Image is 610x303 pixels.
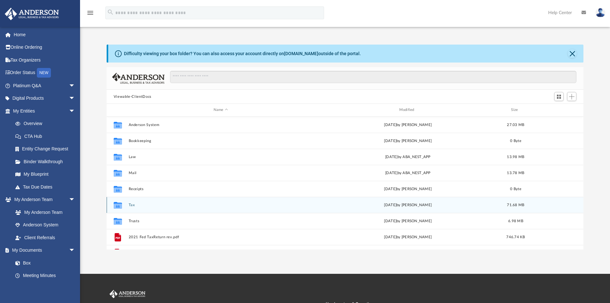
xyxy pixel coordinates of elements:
div: [DATE] by [PERSON_NAME] [316,138,500,144]
a: Order StatusNEW [4,66,85,80]
button: Trusts [128,219,313,223]
div: [DATE] by ABA_NEST_APP [316,170,500,176]
div: [DATE] by [PERSON_NAME] [316,122,500,128]
input: Search files and folders [170,71,576,83]
a: My Anderson Teamarrow_drop_down [4,193,82,206]
a: My Blueprint [9,168,82,181]
a: Box [9,257,78,269]
div: [DATE] by ABA_NEST_APP [316,154,500,160]
span: 71.68 MB [507,203,524,206]
div: [DATE] by [PERSON_NAME] [316,186,500,192]
span: arrow_drop_down [69,244,82,257]
a: Home [4,28,85,41]
button: Switch to Grid View [554,92,564,101]
a: Overview [9,117,85,130]
span: 13.78 MB [507,171,524,174]
button: Mail [128,171,313,175]
a: Client Referrals [9,231,82,244]
a: Binder Walkthrough [9,155,85,168]
a: Tax Due Dates [9,181,85,193]
img: User Pic [596,8,605,17]
a: Meeting Minutes [9,269,82,282]
button: Anderson System [128,123,313,127]
a: Entity Change Request [9,143,85,156]
button: Viewable-ClientDocs [114,94,151,100]
div: [DATE] by [PERSON_NAME] [316,218,500,224]
span: 6.98 MB [508,219,523,223]
div: [DATE] by [PERSON_NAME] [316,202,500,208]
a: My Documentsarrow_drop_down [4,244,82,257]
button: Law [128,155,313,159]
button: Tax [128,203,313,207]
button: Add [567,92,577,101]
span: arrow_drop_down [69,193,82,206]
a: [DOMAIN_NAME] [284,51,318,56]
i: menu [86,9,94,17]
span: 13.98 MB [507,155,524,158]
a: menu [86,12,94,17]
img: Anderson Advisors Platinum Portal [3,8,61,20]
div: Modified [315,107,500,113]
a: Online Ordering [4,41,85,54]
a: Tax Organizers [4,54,85,66]
span: 746.74 KB [506,235,525,239]
span: 0 Byte [510,139,521,142]
span: arrow_drop_down [69,92,82,105]
span: 0 Byte [510,187,521,190]
a: Platinum Q&Aarrow_drop_down [4,79,85,92]
div: NEW [37,68,51,78]
button: Receipts [128,187,313,191]
button: Close [568,49,577,58]
div: id [110,107,126,113]
div: Name [128,107,313,113]
span: arrow_drop_down [69,105,82,118]
div: Size [503,107,528,113]
a: CTA Hub [9,130,85,143]
div: Difficulty viewing your box folder? You can also access your account directly on outside of the p... [124,50,361,57]
button: Bookkeeping [128,139,313,143]
div: [DATE] by [PERSON_NAME] [316,234,500,240]
div: grid [107,117,584,249]
span: arrow_drop_down [69,79,82,92]
button: 2021 Fed TaxReturn rev.pdf [128,235,313,239]
div: id [531,107,576,113]
img: Anderson Advisors Platinum Portal [108,290,147,298]
a: Digital Productsarrow_drop_down [4,92,85,105]
a: My Entitiesarrow_drop_down [4,105,85,117]
a: Anderson System [9,219,82,231]
span: 27.03 MB [507,123,524,126]
a: My Anderson Team [9,206,78,219]
i: search [107,9,114,16]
